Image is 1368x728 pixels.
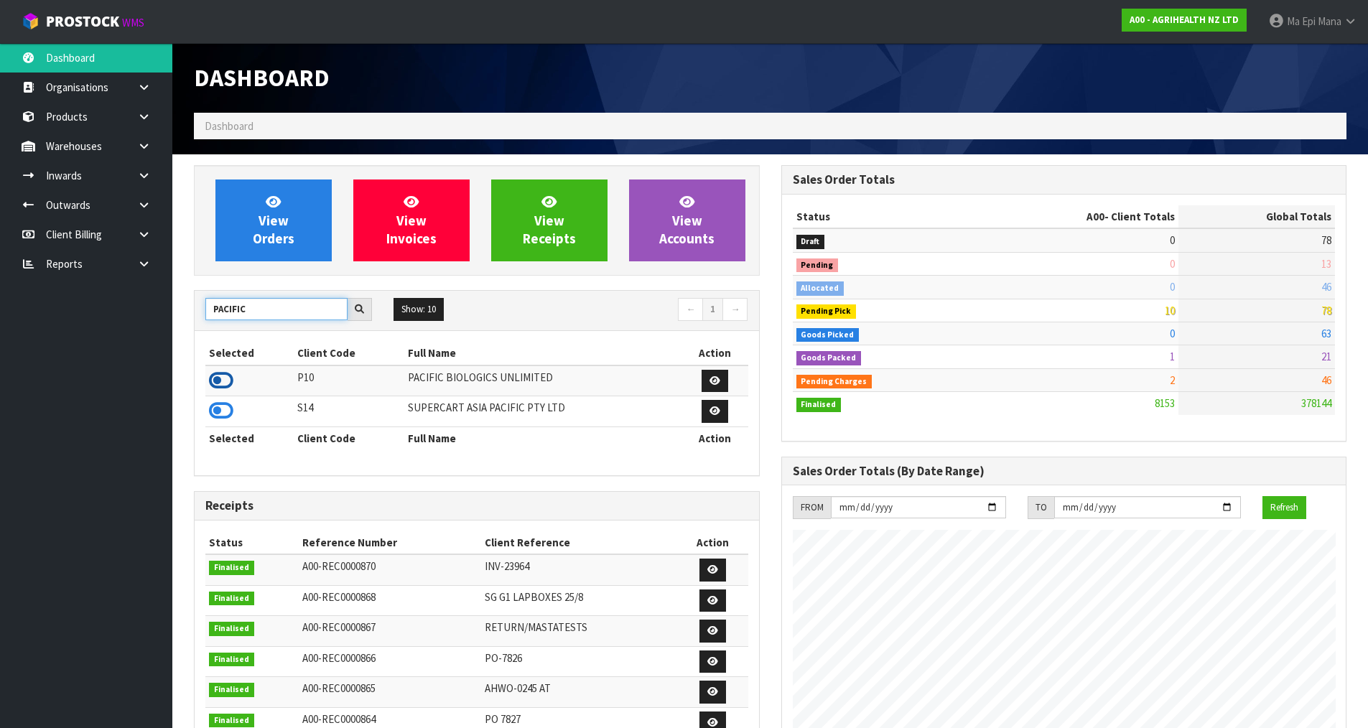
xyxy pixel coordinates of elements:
td: SUPERCART ASIA PACIFIC PTY LTD [404,396,681,427]
img: cube-alt.png [22,12,39,30]
span: 13 [1321,257,1331,271]
span: Mana [1318,14,1341,28]
span: INV-23964 [485,559,529,573]
th: Status [205,531,299,554]
a: → [722,298,748,321]
span: A00-REC0000870 [302,559,376,573]
span: 2 [1170,373,1175,387]
a: ViewOrders [215,179,332,261]
span: 0 [1170,327,1175,340]
span: SG G1 LAPBOXES 25/8 [485,590,583,604]
span: View Invoices [386,193,437,247]
span: Finalised [209,653,254,667]
span: A00-REC0000864 [302,712,376,726]
h3: Sales Order Totals [793,173,1336,187]
th: Global Totals [1178,205,1335,228]
div: FROM [793,496,831,519]
span: 0 [1170,280,1175,294]
span: Pending Pick [796,304,857,319]
th: Action [681,342,748,365]
span: 0 [1170,233,1175,247]
a: 1 [702,298,723,321]
span: 46 [1321,373,1331,387]
span: PO-7826 [485,651,522,665]
input: Search clients [205,298,348,320]
td: S14 [294,396,404,427]
span: View Orders [253,193,294,247]
th: Selected [205,426,294,449]
span: A00-REC0000865 [302,681,376,695]
th: Client Code [294,426,404,449]
span: Draft [796,235,825,249]
th: Client Code [294,342,404,365]
span: Finalised [209,714,254,728]
span: Pending [796,258,839,273]
span: A00 [1087,210,1104,223]
td: PACIFIC BIOLOGICS UNLIMITED [404,365,681,396]
a: A00 - AGRIHEALTH NZ LTD [1122,9,1247,32]
th: Action [681,426,748,449]
div: TO [1028,496,1054,519]
a: ViewReceipts [491,179,608,261]
span: A00-REC0000868 [302,590,376,604]
th: Selected [205,342,294,365]
a: ViewAccounts [629,179,745,261]
span: 78 [1321,304,1331,317]
th: Status [793,205,972,228]
span: 10 [1165,304,1175,317]
span: PO 7827 [485,712,521,726]
span: Goods Packed [796,351,862,365]
th: - Client Totals [972,205,1178,228]
a: ← [678,298,703,321]
span: 63 [1321,327,1331,340]
span: Dashboard [194,62,330,93]
span: View Receipts [523,193,576,247]
th: Full Name [404,426,681,449]
span: AHWO-0245 AT [485,681,551,695]
span: 0 [1170,257,1175,271]
span: 46 [1321,280,1331,294]
th: Client Reference [481,531,678,554]
span: Finalised [796,398,842,412]
span: Allocated [796,281,844,296]
td: P10 [294,365,404,396]
span: Dashboard [205,119,253,133]
span: 378144 [1301,396,1331,410]
h3: Sales Order Totals (By Date Range) [793,465,1336,478]
span: 8153 [1155,396,1175,410]
span: A00-REC0000867 [302,620,376,634]
th: Action [677,531,748,554]
span: Finalised [209,622,254,636]
button: Refresh [1262,496,1306,519]
span: 21 [1321,350,1331,363]
nav: Page navigation [488,298,748,323]
span: View Accounts [659,193,715,247]
span: 1 [1170,350,1175,363]
span: 78 [1321,233,1331,247]
span: RETURN/MASTATESTS [485,620,587,634]
span: ProStock [46,12,119,31]
small: WMS [122,16,144,29]
th: Reference Number [299,531,481,554]
span: Ma Epi [1287,14,1316,28]
h3: Receipts [205,499,748,513]
span: Finalised [209,683,254,697]
span: A00-REC0000866 [302,651,376,665]
strong: A00 - AGRIHEALTH NZ LTD [1130,14,1239,26]
span: Finalised [209,592,254,606]
th: Full Name [404,342,681,365]
a: ViewInvoices [353,179,470,261]
span: Goods Picked [796,328,860,342]
button: Show: 10 [394,298,444,321]
span: Pending Charges [796,375,873,389]
span: Finalised [209,561,254,575]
